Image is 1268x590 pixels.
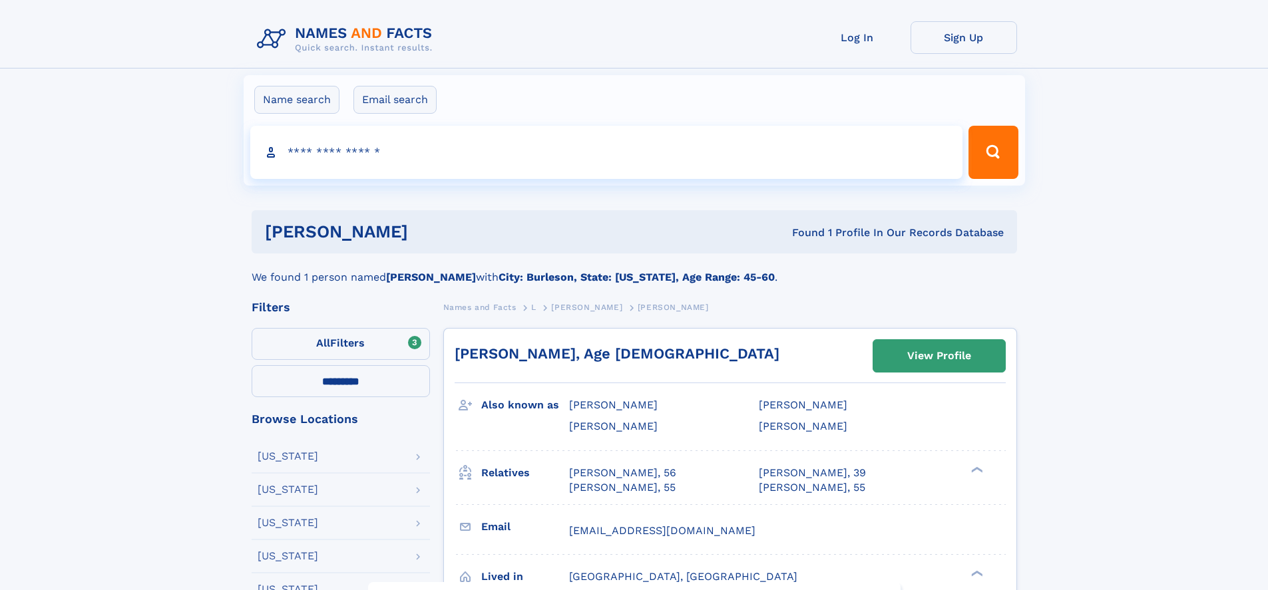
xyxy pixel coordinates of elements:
[481,516,569,538] h3: Email
[316,337,330,349] span: All
[968,126,1018,179] button: Search Button
[873,340,1005,372] a: View Profile
[386,271,476,283] b: [PERSON_NAME]
[569,398,658,411] span: [PERSON_NAME]
[252,21,443,57] img: Logo Names and Facts
[481,565,569,588] h3: Lived in
[968,465,984,474] div: ❯
[481,394,569,416] h3: Also known as
[531,299,536,315] a: L
[569,480,676,495] a: [PERSON_NAME], 55
[252,301,430,313] div: Filters
[551,299,622,315] a: [PERSON_NAME]
[531,303,536,312] span: L
[353,86,437,114] label: Email search
[481,462,569,484] h3: Relatives
[258,451,318,462] div: [US_STATE]
[551,303,622,312] span: [PERSON_NAME]
[569,524,755,537] span: [EMAIL_ADDRESS][DOMAIN_NAME]
[911,21,1017,54] a: Sign Up
[759,480,865,495] a: [PERSON_NAME], 55
[258,517,318,528] div: [US_STATE]
[638,303,709,312] span: [PERSON_NAME]
[907,341,971,371] div: View Profile
[252,328,430,360] label: Filters
[569,570,797,583] span: [GEOGRAPHIC_DATA], [GEOGRAPHIC_DATA]
[455,345,779,362] a: [PERSON_NAME], Age [DEMOGRAPHIC_DATA]
[499,271,775,283] b: City: Burleson, State: [US_STATE], Age Range: 45-60
[258,484,318,495] div: [US_STATE]
[252,253,1017,285] div: We found 1 person named with .
[443,299,517,315] a: Names and Facts
[265,223,600,240] h1: [PERSON_NAME]
[804,21,911,54] a: Log In
[252,413,430,425] div: Browse Locations
[759,420,847,432] span: [PERSON_NAME]
[254,86,339,114] label: Name search
[250,126,963,179] input: search input
[569,420,658,432] span: [PERSON_NAME]
[569,466,676,480] a: [PERSON_NAME], 56
[968,569,984,577] div: ❯
[600,225,1004,240] div: Found 1 Profile In Our Records Database
[759,398,847,411] span: [PERSON_NAME]
[258,551,318,561] div: [US_STATE]
[759,466,866,480] a: [PERSON_NAME], 39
